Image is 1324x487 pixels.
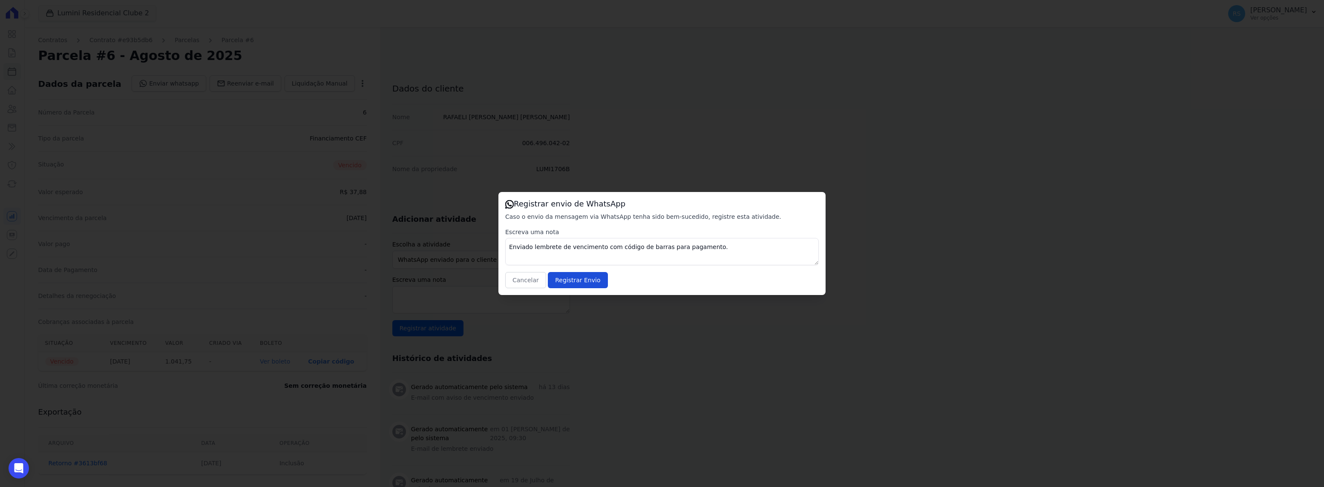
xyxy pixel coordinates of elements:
[548,272,607,288] input: Registrar Envio
[9,458,29,478] div: Open Intercom Messenger
[505,199,819,209] h3: Registrar envio de WhatsApp
[505,272,546,288] button: Cancelar
[505,212,819,221] p: Caso o envio da mensagem via WhatsApp tenha sido bem-sucedido, registre esta atividade.
[505,238,819,265] textarea: Enviado lembrete de vencimento com código de barras para pagamento.
[505,228,819,236] label: Escreva uma nota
